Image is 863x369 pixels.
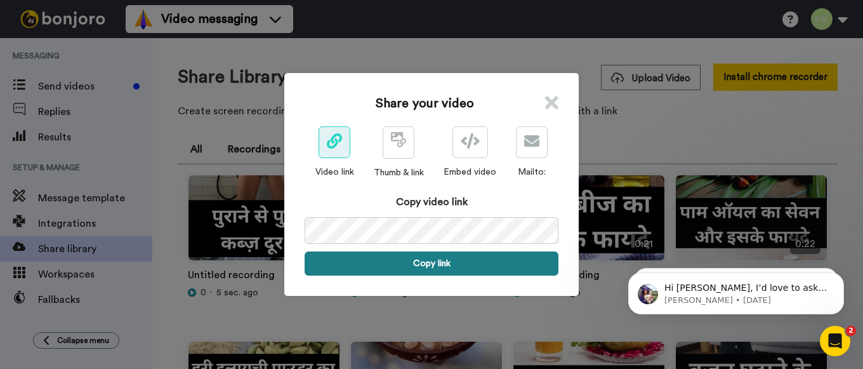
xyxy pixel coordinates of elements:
[444,166,496,178] div: Embed video
[374,166,424,179] div: Thumb & link
[305,252,558,276] button: Copy link
[55,49,219,60] p: Message from Amy, sent 3w ago
[315,166,354,178] div: Video link
[846,326,856,336] span: 2
[516,166,548,178] div: Mailto:
[820,326,850,356] iframe: Intercom live chat
[609,246,863,335] iframe: Intercom notifications message
[55,37,218,110] span: Hi [PERSON_NAME], I’d love to ask you a quick question: If [PERSON_NAME] could introduce a new fe...
[376,95,474,112] h1: Share your video
[305,194,558,210] div: Copy video link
